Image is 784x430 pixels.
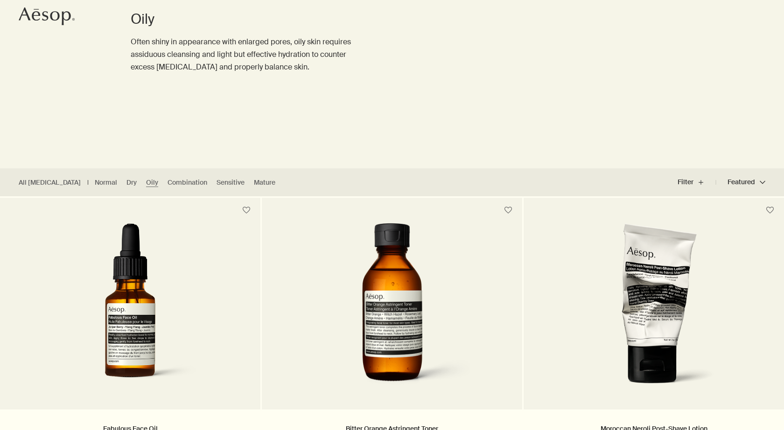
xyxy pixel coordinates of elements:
a: Moroccan Neroli Post-Shave Lotion in aluminium tube [524,223,784,409]
a: All [MEDICAL_DATA] [19,178,81,187]
a: Bitter Orange Astringent Toner in amber glass bottle [262,223,522,409]
button: Save to cabinet [500,202,517,219]
img: Fabulous Face Oil with pipette [42,223,219,395]
img: Moroccan Neroli Post-Shave Lotion in aluminium tube [581,223,727,395]
button: Save to cabinet [762,202,778,219]
a: Dry [126,178,137,187]
a: Oily [146,178,158,187]
button: Filter [678,171,716,194]
img: Bitter Orange Astringent Toner in amber glass bottle [307,223,476,395]
button: Save to cabinet [238,202,255,219]
p: Often shiny in appearance with enlarged pores, oily skin requires assiduous cleansing and light b... [131,35,355,74]
a: Mature [254,178,275,187]
button: Featured [716,171,765,194]
svg: Aesop [19,7,75,26]
a: Sensitive [217,178,245,187]
a: Aesop [16,5,77,30]
a: Combination [168,178,207,187]
a: Normal [95,178,117,187]
h1: Oily [131,10,355,28]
